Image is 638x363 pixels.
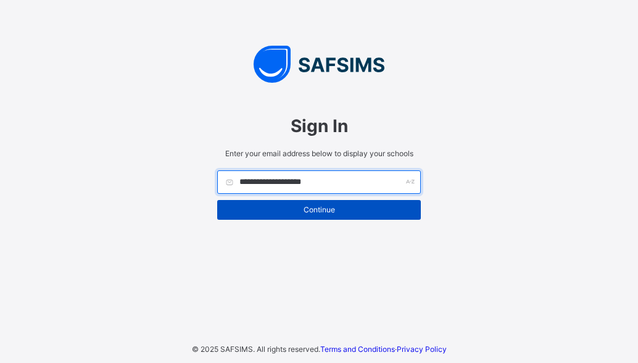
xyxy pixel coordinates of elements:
[320,344,395,354] a: Terms and Conditions
[226,205,412,214] span: Continue
[205,46,433,83] img: SAFSIMS Logo
[192,344,320,354] span: © 2025 SAFSIMS. All rights reserved.
[320,344,447,354] span: ·
[217,115,421,136] span: Sign In
[397,344,447,354] a: Privacy Policy
[217,149,421,158] span: Enter your email address below to display your schools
